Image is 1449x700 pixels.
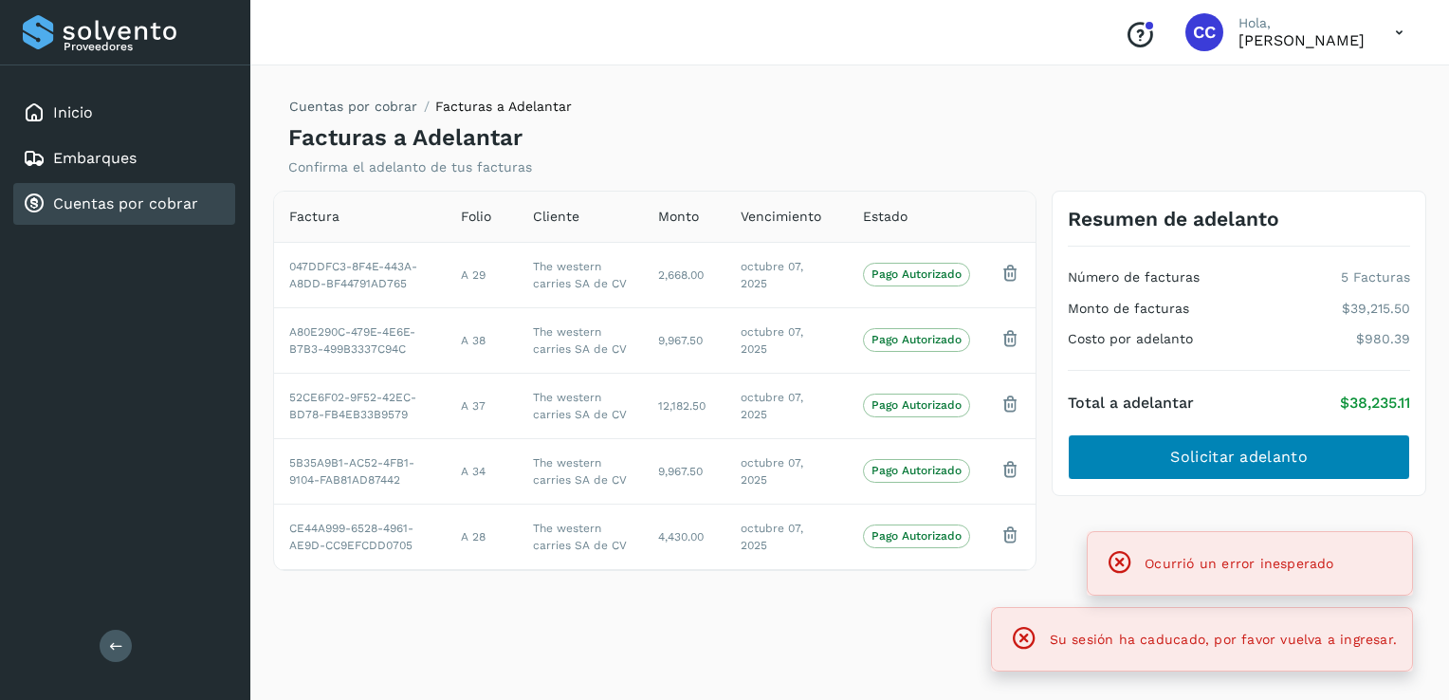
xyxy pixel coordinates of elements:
[741,207,821,227] span: Vencimiento
[13,138,235,179] div: Embarques
[274,438,446,504] td: 5B35A9B1-AC52-4FB1-9104-FAB81AD87442
[1145,556,1333,571] span: Ocurrió un error inesperado
[1068,301,1189,317] h4: Monto de facturas
[518,504,643,569] td: The western carries SA de CV
[1170,447,1307,468] span: Solicitar adelanto
[741,456,803,487] span: octubre 07, 2025
[64,40,228,53] p: Proveedores
[274,242,446,307] td: 047DDFC3-8F4E-443A-A8DD-BF44791AD765
[518,438,643,504] td: The western carries SA de CV
[1341,269,1410,286] p: 5 Facturas
[1340,394,1410,412] p: $38,235.11
[446,373,518,438] td: A 37
[1068,394,1194,412] h4: Total a adelantar
[13,183,235,225] div: Cuentas por cobrar
[741,260,803,290] span: octubre 07, 2025
[518,307,643,373] td: The western carries SA de CV
[446,242,518,307] td: A 29
[1068,269,1200,286] h4: Número de facturas
[871,333,962,346] p: Pago Autorizado
[1068,434,1410,480] button: Solicitar adelanto
[518,373,643,438] td: The western carries SA de CV
[288,97,572,124] nav: breadcrumb
[1068,207,1279,230] h3: Resumen de adelanto
[289,99,417,114] a: Cuentas por cobrar
[1068,331,1193,347] h4: Costo por adelanto
[518,242,643,307] td: The western carries SA de CV
[658,399,706,413] span: 12,182.50
[1238,15,1365,31] p: Hola,
[1342,301,1410,317] p: $39,215.50
[658,268,704,282] span: 2,668.00
[658,530,704,543] span: 4,430.00
[871,529,962,543] p: Pago Autorizado
[274,504,446,569] td: CE44A999-6528-4961-AE9D-CC9EFCDD0705
[1356,331,1410,347] p: $980.39
[871,398,962,412] p: Pago Autorizado
[53,194,198,212] a: Cuentas por cobrar
[446,438,518,504] td: A 34
[658,334,703,347] span: 9,967.50
[446,504,518,569] td: A 28
[13,92,235,134] div: Inicio
[741,522,803,552] span: octubre 07, 2025
[274,307,446,373] td: A80E290C-479E-4E6E-B7B3-499B3337C94C
[461,207,491,227] span: Folio
[533,207,579,227] span: Cliente
[658,207,699,227] span: Monto
[1238,31,1365,49] p: Carlos Cardiel Castro
[274,373,446,438] td: 52CE6F02-9F52-42EC-BD78-FB4EB33B9579
[1050,632,1397,647] span: Su sesión ha caducado, por favor vuelva a ingresar.
[446,307,518,373] td: A 38
[741,325,803,356] span: octubre 07, 2025
[289,207,339,227] span: Factura
[53,103,93,121] a: Inicio
[53,149,137,167] a: Embarques
[863,207,908,227] span: Estado
[658,465,703,478] span: 9,967.50
[288,159,532,175] p: Confirma el adelanto de tus facturas
[871,267,962,281] p: Pago Autorizado
[435,99,572,114] span: Facturas a Adelantar
[288,124,523,152] h4: Facturas a Adelantar
[871,464,962,477] p: Pago Autorizado
[741,391,803,421] span: octubre 07, 2025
